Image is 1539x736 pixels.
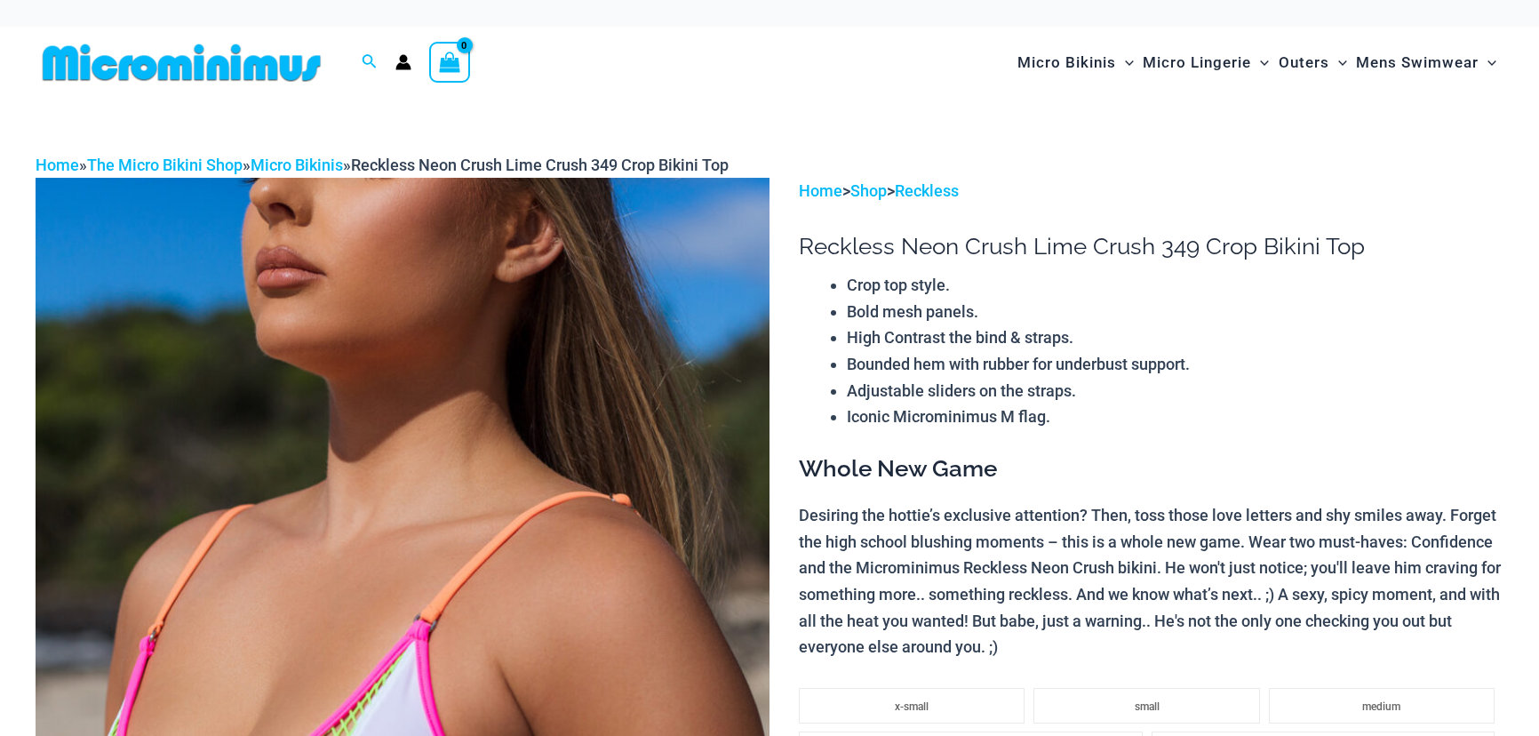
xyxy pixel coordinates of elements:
[1362,700,1400,713] span: medium
[1033,688,1259,724] li: small
[1356,40,1479,85] span: Mens Swimwear
[429,42,470,83] a: View Shopping Cart, empty
[847,272,1503,299] li: Crop top style.
[847,378,1503,404] li: Adjustable sliders on the straps.
[1479,40,1496,85] span: Menu Toggle
[799,181,842,200] a: Home
[1116,40,1134,85] span: Menu Toggle
[850,181,887,200] a: Shop
[847,351,1503,378] li: Bounded hem with rubber for underbust support.
[251,156,343,174] a: Micro Bikinis
[847,404,1503,430] li: Iconic Microminimus M flag.
[1013,36,1138,90] a: Micro BikinisMenu ToggleMenu Toggle
[36,43,328,83] img: MM SHOP LOGO FLAT
[1269,688,1495,724] li: medium
[351,156,729,174] span: Reckless Neon Crush Lime Crush 349 Crop Bikini Top
[1329,40,1347,85] span: Menu Toggle
[1274,36,1352,90] a: OutersMenu ToggleMenu Toggle
[362,52,378,74] a: Search icon link
[799,233,1503,260] h1: Reckless Neon Crush Lime Crush 349 Crop Bikini Top
[799,688,1025,724] li: x-small
[395,54,411,70] a: Account icon link
[87,156,243,174] a: The Micro Bikini Shop
[895,181,959,200] a: Reckless
[1279,40,1329,85] span: Outers
[1251,40,1269,85] span: Menu Toggle
[1352,36,1501,90] a: Mens SwimwearMenu ToggleMenu Toggle
[847,299,1503,325] li: Bold mesh panels.
[36,156,79,174] a: Home
[895,700,929,713] span: x-small
[1138,36,1273,90] a: Micro LingerieMenu ToggleMenu Toggle
[1017,40,1116,85] span: Micro Bikinis
[1010,33,1503,92] nav: Site Navigation
[799,502,1503,660] p: Desiring the hottie’s exclusive attention? Then, toss those love letters and shy smiles away. For...
[847,324,1503,351] li: High Contrast the bind & straps.
[799,454,1503,484] h3: Whole New Game
[1135,700,1160,713] span: small
[799,178,1503,204] p: > >
[36,156,729,174] span: » » »
[1143,40,1251,85] span: Micro Lingerie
